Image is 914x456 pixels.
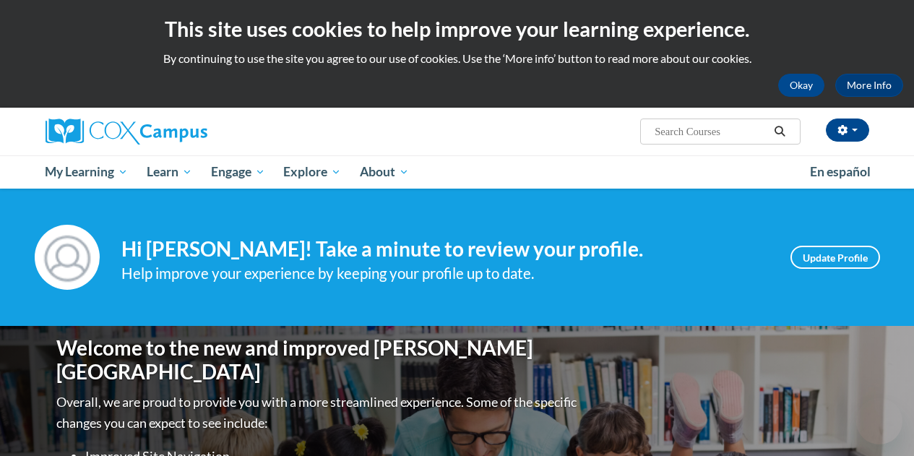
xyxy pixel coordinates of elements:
[147,163,192,181] span: Learn
[11,14,903,43] h2: This site uses cookies to help improve your learning experience.
[11,51,903,66] p: By continuing to use the site you agree to our use of cookies. Use the ‘More info’ button to read...
[835,74,903,97] a: More Info
[202,155,275,189] a: Engage
[137,155,202,189] a: Learn
[801,157,880,187] a: En español
[826,119,869,142] button: Account Settings
[790,246,880,269] a: Update Profile
[350,155,418,189] a: About
[56,336,580,384] h1: Welcome to the new and improved [PERSON_NAME][GEOGRAPHIC_DATA]
[121,262,769,285] div: Help improve your experience by keeping your profile up to date.
[35,155,880,189] div: Main menu
[778,74,824,97] button: Okay
[46,119,306,145] a: Cox Campus
[46,119,207,145] img: Cox Campus
[769,123,790,140] button: Search
[653,123,769,140] input: Search Courses
[56,392,580,434] p: Overall, we are proud to provide you with a more streamlined experience. Some of the specific cha...
[856,398,902,444] iframe: Button to launch messaging window
[35,225,100,290] img: Profile Image
[121,237,769,262] h4: Hi [PERSON_NAME]! Take a minute to review your profile.
[211,163,265,181] span: Engage
[45,163,128,181] span: My Learning
[36,155,138,189] a: My Learning
[773,126,786,137] i: 
[283,163,341,181] span: Explore
[360,163,409,181] span: About
[274,155,350,189] a: Explore
[810,164,871,179] span: En español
